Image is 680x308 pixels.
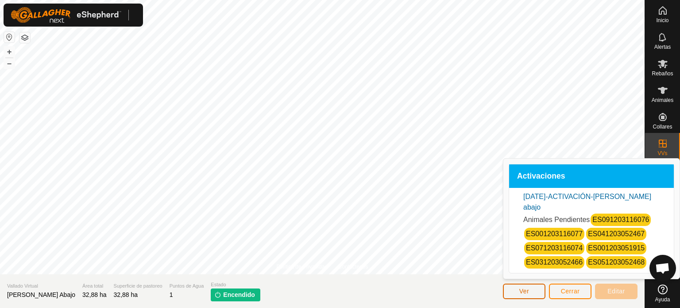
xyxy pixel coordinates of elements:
button: Ver [503,284,545,299]
button: Capas del Mapa [19,32,30,43]
font: Estado [211,282,226,287]
font: Ayuda [655,296,670,303]
font: Política de Privacidad [277,264,328,270]
button: + [4,47,15,57]
font: Vallado Virtual [7,283,38,289]
font: Rebaños [652,70,673,77]
a: ES041203052467 [588,230,645,238]
button: Editar [595,284,637,299]
font: 32,88 ha [82,291,107,298]
font: Collares [653,124,672,130]
font: + [7,47,12,56]
a: ES071203116074 [526,244,583,252]
font: VVs [657,150,667,156]
button: – [4,58,15,69]
font: Ver [519,288,529,295]
font: Puntos de Agua [170,283,204,289]
img: Logotipo de Gallagher [11,7,121,23]
font: 32,88 ha [114,291,138,298]
font: Encendido [223,291,255,298]
font: 1 [170,291,173,298]
font: Área total [82,283,103,289]
div: Chat abierto [649,255,676,281]
button: Cerrar [549,284,591,299]
a: ES091203116076 [592,216,649,223]
a: Contáctenos [338,263,368,271]
a: ES001203116077 [526,230,583,238]
img: encender [214,291,221,298]
font: Cerrar [561,288,580,295]
font: Animales Pendientes [523,216,590,223]
a: ES001203051915 [588,244,645,252]
font: Contáctenos [338,264,368,270]
font: – [7,58,12,68]
a: ES031203052466 [526,258,583,266]
font: [PERSON_NAME] Abajo [7,291,75,298]
a: ES051203052468 [588,258,645,266]
button: Restablecer Mapa [4,32,15,43]
a: [DATE]-ACTIVACIÓN-[PERSON_NAME] abajo [523,193,651,211]
font: Editar [607,288,625,295]
a: Ayuda [645,281,680,306]
font: Activaciones [517,172,565,180]
a: Política de Privacidad [277,263,328,271]
font: Alertas [654,44,671,50]
font: Animales [652,97,673,103]
font: Inicio [656,17,668,23]
font: Superficie de pastoreo [114,283,162,289]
